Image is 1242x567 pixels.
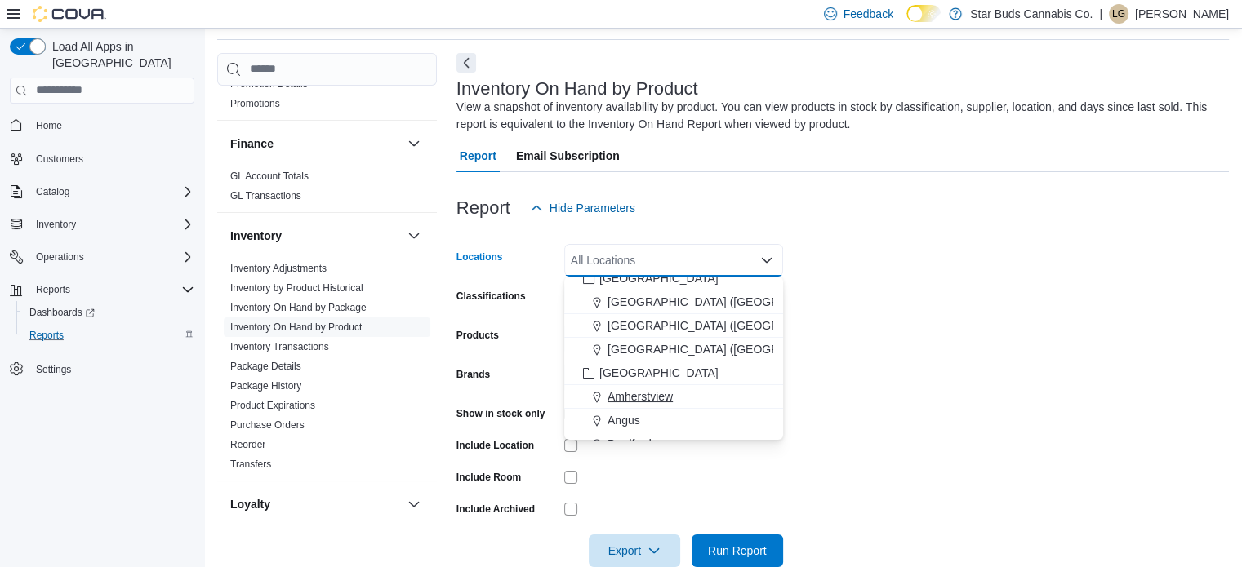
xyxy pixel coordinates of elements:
span: Promotions [230,97,280,110]
button: Inventory [404,226,424,246]
span: Customers [29,148,194,169]
button: Export [589,534,680,567]
button: Loyalty [230,496,401,512]
button: Amherstview [564,385,783,409]
a: Product Expirations [230,400,315,411]
a: Home [29,116,69,135]
span: Inventory [36,218,76,231]
div: Lilian Gilingham [1109,4,1128,24]
button: Operations [29,247,91,267]
span: Reports [29,280,194,299]
button: Close list of options [760,254,773,267]
button: Hide Parameters [523,192,642,224]
span: [GEOGRAPHIC_DATA] ([GEOGRAPHIC_DATA]) [608,341,857,357]
span: Settings [36,363,71,376]
button: Reports [16,324,201,347]
a: GL Account Totals [230,171,309,182]
span: Customers [36,153,83,166]
span: Reports [36,283,70,296]
span: Inventory by Product Historical [230,281,363,295]
span: Settings [29,358,194,379]
p: [PERSON_NAME] [1135,4,1229,24]
div: Discounts & Promotions [217,55,437,120]
span: Transfers [230,458,271,471]
button: Finance [230,135,401,152]
button: Reports [29,280,77,299]
a: Package Details [230,361,301,372]
p: Star Buds Cannabis Co. [970,4,1093,24]
div: Inventory [217,259,437,481]
button: Settings [3,357,201,380]
span: Reports [23,326,194,345]
button: [GEOGRAPHIC_DATA] [564,361,783,385]
span: Reports [29,329,64,342]
span: Catalog [36,185,69,198]
h3: Inventory On Hand by Product [456,79,698,99]
span: Feedback [844,6,893,22]
button: Customers [3,147,201,171]
span: Package Details [230,360,301,373]
span: Operations [36,250,84,264]
label: Products [456,329,499,342]
button: Catalog [29,182,76,202]
a: Reports [23,326,70,345]
span: Reorder [230,438,265,451]
label: Include Room [456,471,521,484]
h3: Inventory [230,228,282,244]
span: [GEOGRAPHIC_DATA] ([GEOGRAPHIC_DATA]) [608,294,857,310]
div: View a snapshot of inventory availability by product. You can view products in stock by classific... [456,99,1221,133]
span: [GEOGRAPHIC_DATA] ([GEOGRAPHIC_DATA]) [608,317,857,334]
button: [GEOGRAPHIC_DATA] ([GEOGRAPHIC_DATA]) [564,290,783,314]
span: Product Expirations [230,399,315,412]
span: Home [29,115,194,135]
button: Inventory [3,213,201,236]
a: Settings [29,360,78,379]
span: Operations [29,247,194,267]
span: Hide Parameters [550,200,635,216]
a: Inventory On Hand by Product [230,321,362,333]
button: [GEOGRAPHIC_DATA] [564,267,783,290]
span: Amherstview [608,388,673,405]
label: Show in stock only [456,407,545,420]
button: Inventory [29,215,82,234]
span: Purchase Orders [230,419,305,432]
label: Include Archived [456,503,535,516]
button: Home [3,113,201,137]
div: Finance [217,166,437,212]
button: [GEOGRAPHIC_DATA] ([GEOGRAPHIC_DATA]) [564,338,783,361]
button: [GEOGRAPHIC_DATA] ([GEOGRAPHIC_DATA]) [564,314,783,338]
button: Operations [3,246,201,268]
a: Inventory Adjustments [230,263,327,274]
a: Inventory Transactions [230,341,329,352]
span: Inventory [29,215,194,234]
label: Locations [456,250,503,264]
a: Customers [29,149,90,169]
button: Catalog [3,180,201,203]
span: Package History [230,379,301,392]
span: Inventory On Hand by Package [230,301,367,314]
a: Package History [230,380,301,392]
span: [GEOGRAPHIC_DATA] [599,270,719,286]
a: Reorder [230,439,265,450]
button: Inventory [230,228,401,244]
span: Inventory Transactions [230,340,329,353]
span: Export [599,534,670,567]
button: Loyalty [404,494,424,514]
h3: Finance [230,135,274,152]
span: Report [460,140,496,172]
a: Promotions [230,98,280,109]
span: Email Subscription [516,140,620,172]
a: Inventory On Hand by Package [230,302,367,313]
a: Transfers [230,458,271,470]
label: Brands [456,368,490,381]
nav: Complex example [10,107,194,423]
span: Load All Apps in [GEOGRAPHIC_DATA] [46,38,194,71]
button: Reports [3,278,201,301]
h3: Loyalty [230,496,270,512]
span: Bradford [608,436,652,452]
img: Cova [33,6,106,22]
span: Run Report [708,543,767,559]
p: | [1099,4,1102,24]
button: Angus [564,409,783,432]
input: Dark Mode [906,5,941,22]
